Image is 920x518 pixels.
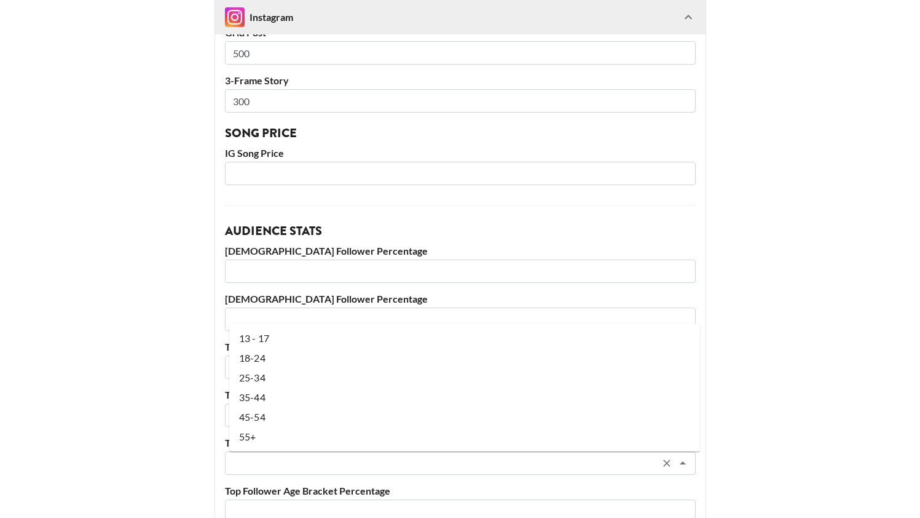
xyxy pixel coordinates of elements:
[229,407,700,427] li: 45-54
[229,329,700,348] li: 13 - 17
[225,7,293,27] div: Instagram
[225,245,696,257] label: [DEMOGRAPHIC_DATA] Follower Percentage
[229,427,700,447] li: 55+
[658,455,675,472] button: Clear
[674,455,691,472] button: Close
[225,225,696,237] h3: Audience Stats
[225,293,696,305] label: [DEMOGRAPHIC_DATA] Follower Percentage
[225,127,696,140] h3: Song Price
[225,437,696,449] label: Top Follower Age Bracket
[229,368,700,388] li: 25-34
[225,341,696,353] label: Top Follower Location
[225,147,696,159] label: IG Song Price
[229,388,700,407] li: 35-44
[229,348,700,368] li: 18-24
[225,74,696,87] label: 3-Frame Story
[225,389,696,401] label: Top Follower Location Percentage
[225,7,245,27] img: Instagram
[225,485,696,497] label: Top Follower Age Bracket Percentage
